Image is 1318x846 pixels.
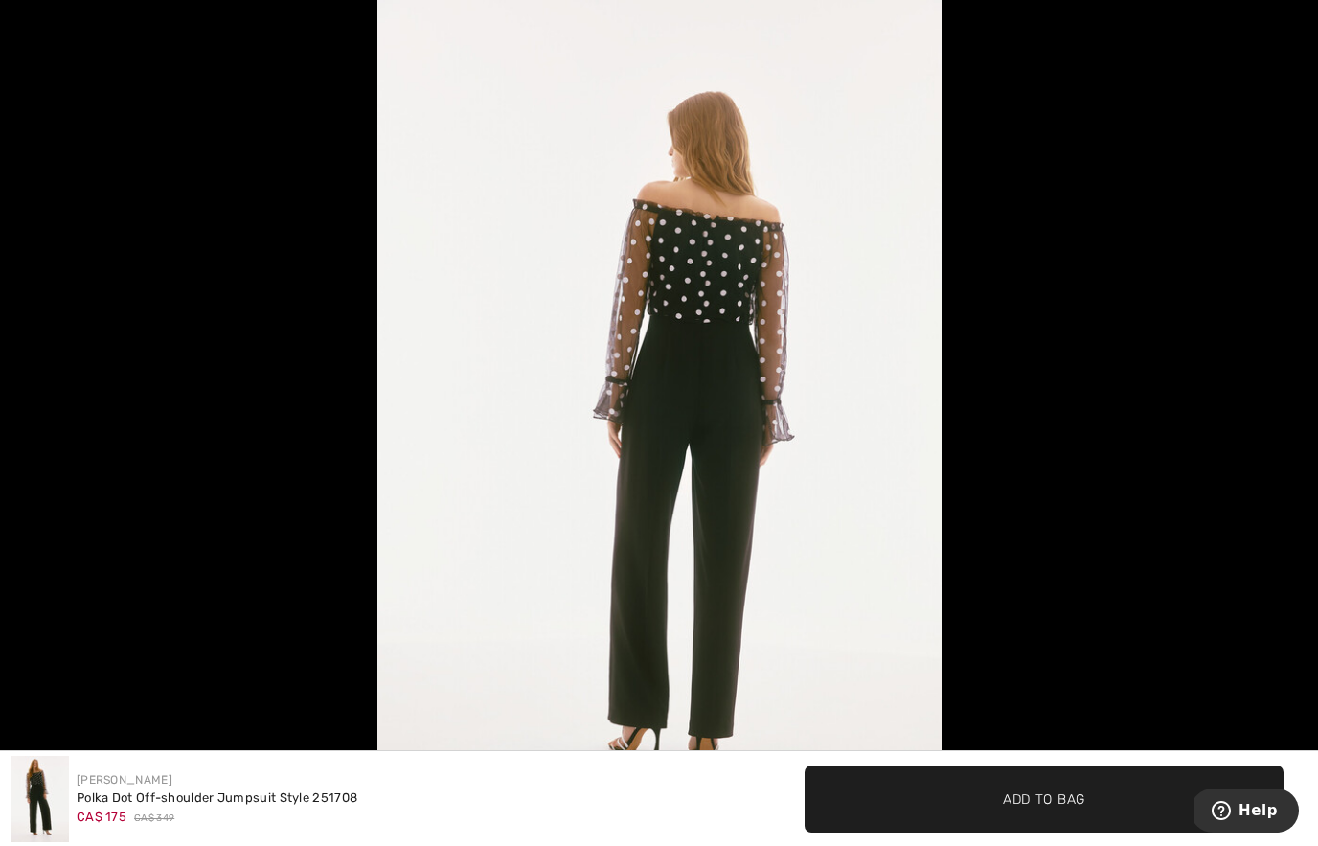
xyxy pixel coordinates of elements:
[805,766,1284,833] button: Add to Bag
[10,376,77,471] button: Previous (arrow left)
[1003,789,1085,809] span: Add to Bag
[1241,376,1308,471] button: Next (arrow right)
[77,810,126,824] span: CA$ 175
[11,756,69,842] img: Polka Dot Off-Shoulder Jumpsuit Style 251708
[77,773,172,787] a: [PERSON_NAME]
[1194,789,1299,836] iframe: Opens a widget where you can find more information
[134,812,174,826] span: CA$ 349
[77,789,357,808] div: Polka Dot Off-shoulder Jumpsuit Style 251708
